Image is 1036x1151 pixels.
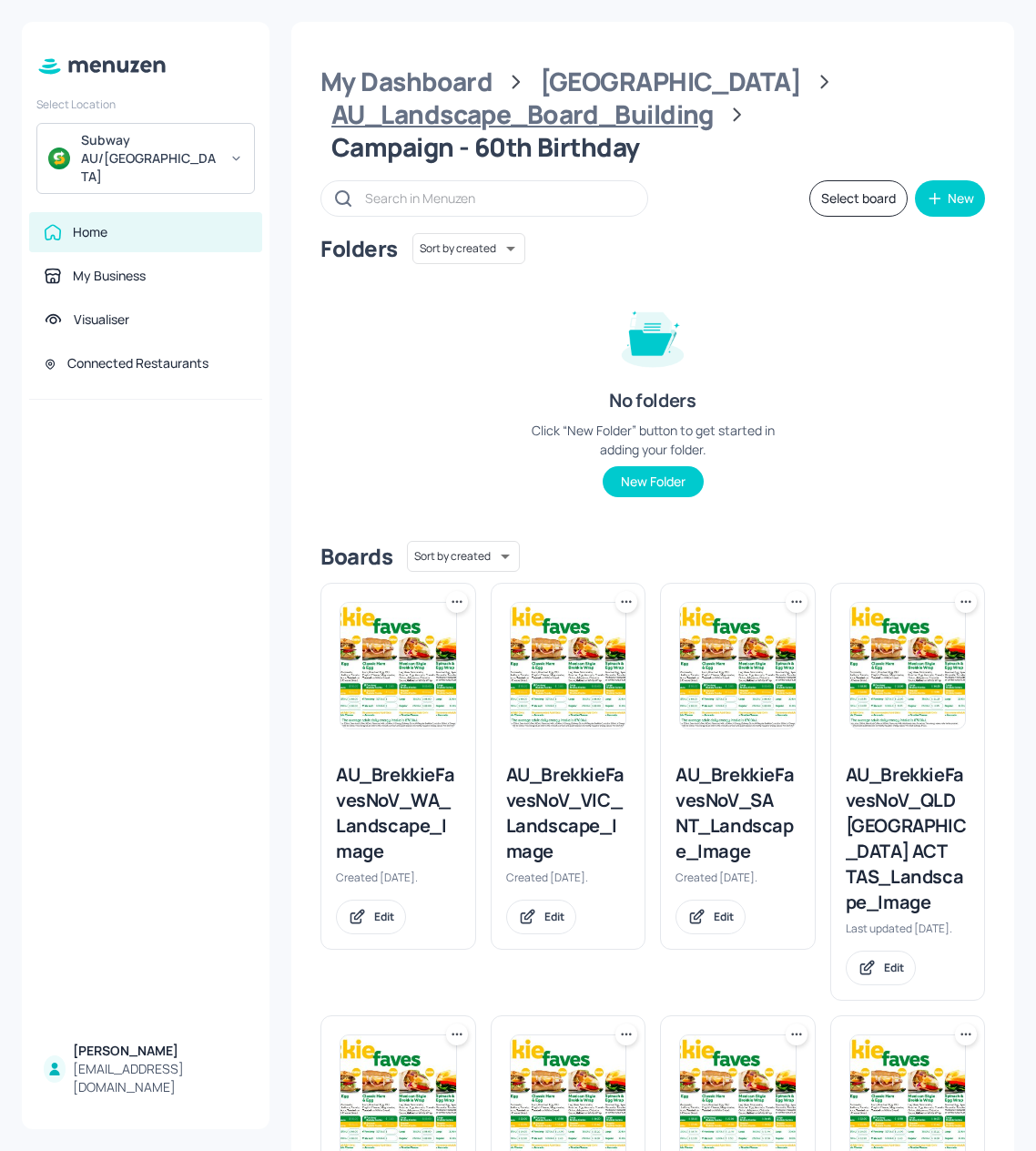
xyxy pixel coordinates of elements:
div: Folders [320,234,398,263]
div: Select Location [36,97,255,112]
div: Subway AU/[GEOGRAPHIC_DATA] [81,131,218,186]
div: Click “New Folder” button to get started in adding your folder. [516,421,789,459]
button: New [915,180,985,217]
div: Edit [884,960,904,975]
img: 2025-08-13-1755052488882tu52zlxrh0d.jpeg [511,603,626,728]
div: Home [73,223,107,241]
div: AU_BrekkieFavesNoV_SA NT_Landscape_Image [675,762,800,864]
div: Campaign - 60th Birthday [331,131,640,164]
div: Visualiser [74,311,129,329]
div: [PERSON_NAME] [73,1042,248,1060]
div: [EMAIL_ADDRESS][DOMAIN_NAME] [73,1060,248,1096]
div: Created [DATE]. [675,870,800,885]
img: 2025-08-14-175514661442377zu8y18a7v.jpeg [850,603,966,728]
div: Edit [714,909,734,924]
div: AU_BrekkieFavesNoV_WA_Landscape_Image [336,762,461,864]
img: avatar [48,148,70,169]
div: AU_Landscape_Board_Building [331,98,714,131]
div: Sort by created [407,538,520,575]
img: 2025-08-13-1755052488882tu52zlxrh0d.jpeg [680,603,796,728]
div: AU_BrekkieFavesNoV_QLD [GEOGRAPHIC_DATA] ACT TAS_Landscape_Image [846,762,970,915]
div: Connected Restaurants [67,354,208,372]
div: Boards [320,542,392,571]
div: New [948,192,974,205]
div: My Business [73,267,146,285]
div: My Dashboard [320,66,493,98]
input: Search in Menuzen [365,185,629,211]
img: folder-empty [607,290,698,381]
div: Sort by created [412,230,525,267]
div: Created [DATE]. [506,870,631,885]
div: Edit [374,909,394,924]
div: No folders [609,388,696,413]
button: Select board [809,180,908,217]
div: Edit [544,909,564,924]
div: [GEOGRAPHIC_DATA] [540,66,801,98]
div: Last updated [DATE]. [846,921,970,936]
div: Created [DATE]. [336,870,461,885]
div: AU_BrekkieFavesNoV_VIC_Landscape_Image [506,762,631,864]
button: New Folder [603,466,704,497]
img: 2025-08-13-1755052488882tu52zlxrh0d.jpeg [340,603,456,728]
